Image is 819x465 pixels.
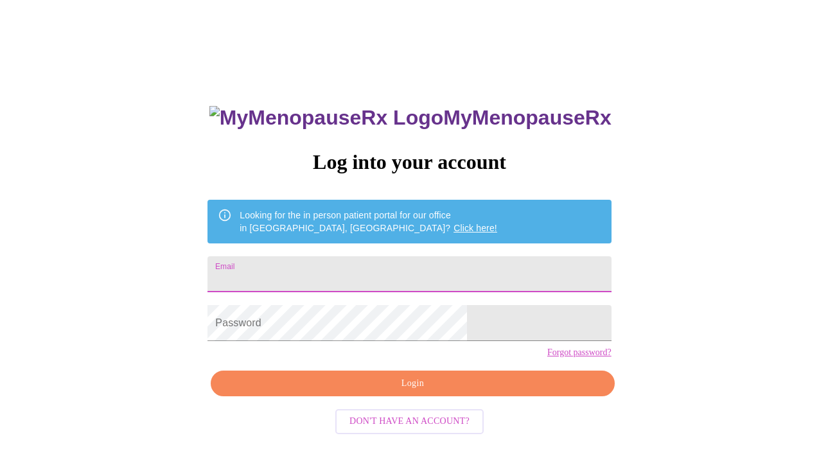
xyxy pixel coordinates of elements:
a: Don't have an account? [332,415,487,426]
a: Forgot password? [547,347,612,358]
span: Login [225,376,599,392]
button: Don't have an account? [335,409,484,434]
span: Don't have an account? [349,414,470,430]
a: Click here! [454,223,497,233]
div: Looking for the in person patient portal for our office in [GEOGRAPHIC_DATA], [GEOGRAPHIC_DATA]? [240,204,497,240]
h3: Log into your account [207,150,611,174]
h3: MyMenopauseRx [209,106,612,130]
img: MyMenopauseRx Logo [209,106,443,130]
button: Login [211,371,614,397]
